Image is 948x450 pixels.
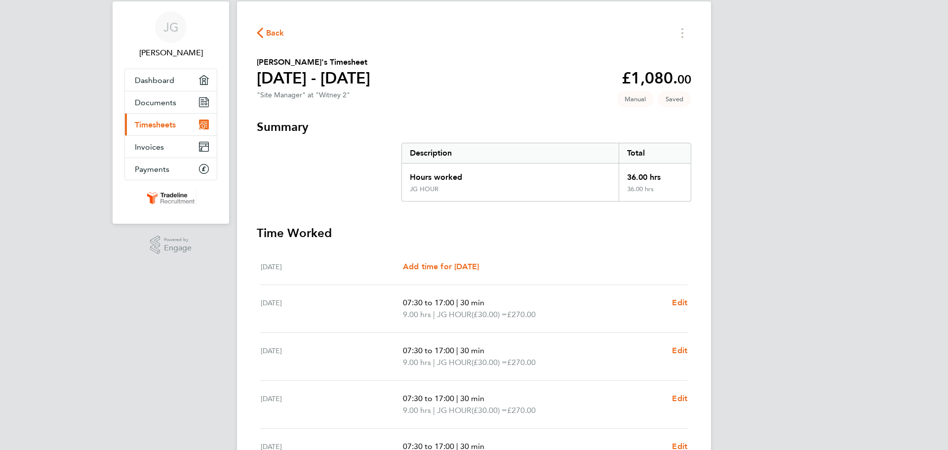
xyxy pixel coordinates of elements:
[261,261,403,273] div: [DATE]
[261,393,403,416] div: [DATE]
[658,91,691,107] span: This timesheet is Saved.
[403,406,431,415] span: 9.00 hrs
[672,394,687,403] span: Edit
[617,91,654,107] span: This timesheet was manually created.
[437,405,472,416] span: JG HOUR
[460,298,484,307] span: 30 min
[125,91,217,113] a: Documents
[257,27,284,39] button: Back
[403,358,431,367] span: 9.00 hrs
[507,310,536,319] span: £270.00
[403,310,431,319] span: 9.00 hrs
[164,236,192,244] span: Powered by
[433,406,435,415] span: |
[619,164,691,185] div: 36.00 hrs
[437,357,472,368] span: JG HOUR
[257,225,691,241] h3: Time Worked
[403,298,454,307] span: 07:30 to 17:00
[135,120,176,129] span: Timesheets
[433,358,435,367] span: |
[410,185,438,193] div: JG HOUR
[261,297,403,321] div: [DATE]
[507,358,536,367] span: £270.00
[150,236,192,254] a: Powered byEngage
[261,345,403,368] div: [DATE]
[472,358,507,367] span: (£30.00) =
[135,98,176,107] span: Documents
[460,346,484,355] span: 30 min
[402,164,619,185] div: Hours worked
[257,91,350,99] div: "Site Manager" at "Witney 2"
[437,309,472,321] span: JG HOUR
[135,164,169,174] span: Payments
[403,346,454,355] span: 07:30 to 17:00
[113,1,229,224] nav: Main navigation
[619,185,691,201] div: 36.00 hrs
[135,142,164,152] span: Invoices
[472,310,507,319] span: (£30.00) =
[672,393,687,405] a: Edit
[145,190,197,206] img: tradelinerecruitment-logo-retina.png
[622,69,691,87] app-decimal: £1,080.
[257,56,370,68] h2: [PERSON_NAME]'s Timesheet
[402,143,619,163] div: Description
[472,406,507,415] span: (£30.00) =
[124,11,217,59] a: JG[PERSON_NAME]
[125,114,217,135] a: Timesheets
[164,244,192,252] span: Engage
[403,261,479,273] a: Add time for [DATE]
[672,346,687,355] span: Edit
[403,394,454,403] span: 07:30 to 17:00
[257,119,691,135] h3: Summary
[125,136,217,158] a: Invoices
[125,158,217,180] a: Payments
[433,310,435,319] span: |
[456,346,458,355] span: |
[257,68,370,88] h1: [DATE] - [DATE]
[163,21,179,34] span: JG
[456,394,458,403] span: |
[672,297,687,309] a: Edit
[460,394,484,403] span: 30 min
[507,406,536,415] span: £270.00
[672,298,687,307] span: Edit
[672,345,687,357] a: Edit
[673,25,691,41] button: Timesheets Menu
[619,143,691,163] div: Total
[124,190,217,206] a: Go to home page
[677,72,691,86] span: 00
[266,27,284,39] span: Back
[456,298,458,307] span: |
[135,76,174,85] span: Dashboard
[125,69,217,91] a: Dashboard
[124,47,217,59] span: Jeroen Geut
[401,143,691,202] div: Summary
[403,262,479,271] span: Add time for [DATE]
